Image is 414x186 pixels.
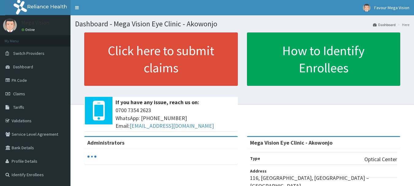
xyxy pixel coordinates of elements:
[374,5,409,10] span: Favour Mega Vision
[250,168,267,174] b: Address
[21,28,36,32] a: Online
[363,4,370,12] img: User Image
[250,139,332,146] strong: Mega Vision Eye Clinic - Akowonjo
[75,20,409,28] h1: Dashboard - Mega Vision Eye Clinic - Akowonjo
[116,106,235,130] span: 0700 7354 2623 WhatsApp: [PHONE_NUMBER] Email:
[396,22,409,27] li: Here
[87,139,124,146] b: Administrators
[130,122,214,129] a: [EMAIL_ADDRESS][DOMAIN_NAME]
[21,20,49,25] p: Mega Vision
[84,32,238,86] a: Click here to submit claims
[250,156,260,161] b: Type
[13,91,25,97] span: Claims
[13,64,33,70] span: Dashboard
[87,152,97,161] svg: audio-loading
[247,32,401,86] a: How to Identify Enrollees
[13,51,44,56] span: Switch Providers
[116,99,199,106] b: If you have any issue, reach us on:
[373,22,396,27] a: Dashboard
[3,18,17,32] img: User Image
[364,155,397,163] p: Optical Center
[13,104,24,110] span: Tariffs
